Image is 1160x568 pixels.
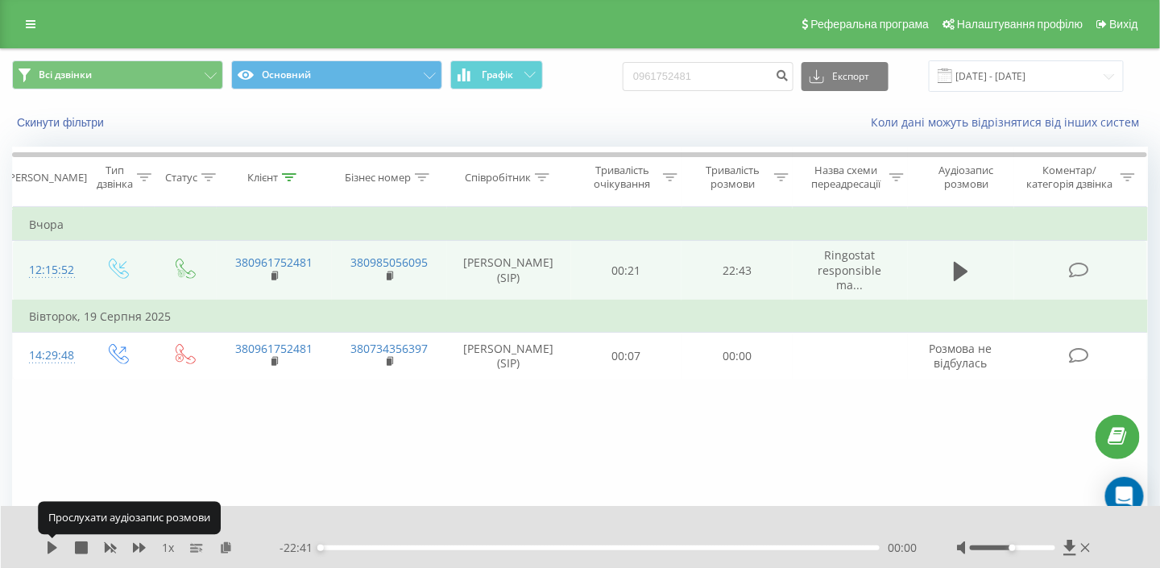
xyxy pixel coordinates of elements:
[162,540,174,556] span: 1 x
[1105,477,1144,516] div: Open Intercom Messenger
[681,333,793,379] td: 00:00
[29,340,68,371] div: 14:29:48
[235,255,313,270] a: 380961752481
[350,255,428,270] a: 380985056095
[1022,164,1116,191] div: Коментар/категорія дзвінка
[12,115,112,130] button: Скинути фільтри
[235,341,313,356] a: 380961752481
[13,209,1148,241] td: Вчора
[345,171,411,184] div: Бізнес номер
[571,333,682,379] td: 00:07
[957,18,1083,31] span: Налаштування профілю
[29,255,68,286] div: 12:15:52
[1110,18,1138,31] span: Вихід
[6,171,87,184] div: [PERSON_NAME]
[447,333,571,379] td: [PERSON_NAME] (SIP)
[12,60,223,89] button: Всі дзвінки
[350,341,428,356] a: 380734356397
[623,62,793,91] input: Пошук за номером
[97,164,133,191] div: Тип дзвінка
[165,171,197,184] div: Статус
[571,241,682,301] td: 00:21
[681,241,793,301] td: 22:43
[39,68,92,81] span: Всі дзвінки
[231,60,442,89] button: Основний
[811,18,930,31] span: Реферальна програма
[247,171,278,184] div: Клієнт
[280,540,321,556] span: - 22:41
[696,164,770,191] div: Тривалість розмови
[807,164,885,191] div: Назва схеми переадресації
[1009,545,1016,551] div: Accessibility label
[38,502,221,534] div: Прослухати аудіозапис розмови
[13,301,1148,333] td: Вівторок, 19 Серпня 2025
[922,164,1010,191] div: Аудіозапис розмови
[586,164,660,191] div: Тривалість очікування
[447,241,571,301] td: [PERSON_NAME] (SIP)
[818,247,882,292] span: Ringostat responsible ma...
[450,60,543,89] button: Графік
[317,545,324,551] div: Accessibility label
[482,69,513,81] span: Графік
[930,341,992,371] span: Розмова не відбулась
[888,540,917,556] span: 00:00
[802,62,889,91] button: Експорт
[871,114,1148,130] a: Коли дані можуть відрізнятися вiд інших систем
[465,171,531,184] div: Співробітник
